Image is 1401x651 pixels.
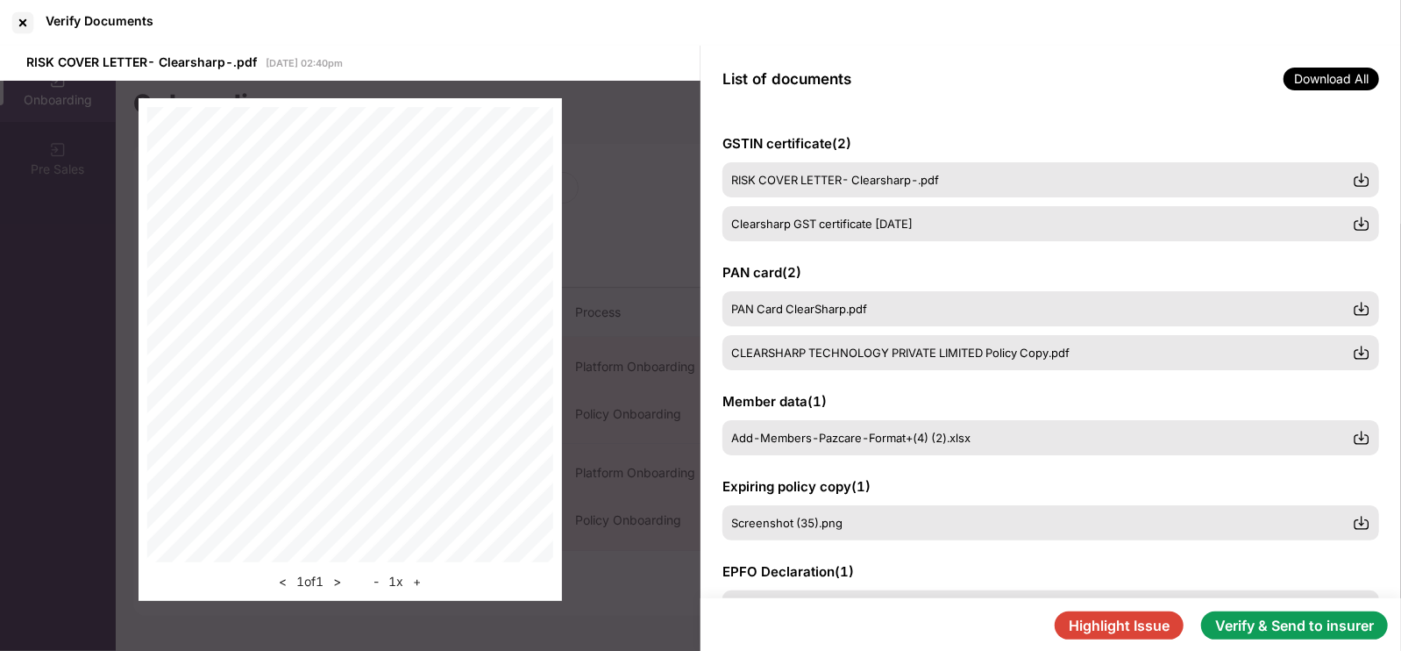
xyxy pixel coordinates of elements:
button: - [368,571,384,592]
button: + [408,571,426,592]
span: CLEARSHARP TECHNOLOGY PRIVATE LIMITED Policy Copy.pdf [731,346,1070,360]
span: RISK COVER LETTER- Clearsharp-.pdf [26,54,257,69]
span: Member data ( 1 ) [722,393,827,410]
span: GSTIN certificate ( 2 ) [722,135,851,152]
img: svg+xml;base64,PHN2ZyBpZD0iRG93bmxvYWQtMzJ4MzIiIHhtbG5zPSJodHRwOi8vd3d3LnczLm9yZy8yMDAwL3N2ZyIgd2... [1353,514,1370,532]
span: Download All [1284,68,1379,90]
span: Expiring policy copy ( 1 ) [722,478,871,495]
img: svg+xml;base64,PHN2ZyBpZD0iRG93bmxvYWQtMzJ4MzIiIHhtbG5zPSJodHRwOi8vd3d3LnczLm9yZy8yMDAwL3N2ZyIgd2... [1353,171,1370,189]
img: svg+xml;base64,PHN2ZyBpZD0iRG93bmxvYWQtMzJ4MzIiIHhtbG5zPSJodHRwOi8vd3d3LnczLm9yZy8yMDAwL3N2ZyIgd2... [1353,215,1370,232]
span: List of documents [722,70,851,88]
div: 1 of 1 [274,571,346,592]
span: PAN card ( 2 ) [722,264,801,281]
span: Screenshot (35).png [731,516,843,530]
button: Verify & Send to insurer [1201,612,1388,640]
button: < [274,571,292,592]
img: svg+xml;base64,PHN2ZyBpZD0iRG93bmxvYWQtMzJ4MzIiIHhtbG5zPSJodHRwOi8vd3d3LnczLm9yZy8yMDAwL3N2ZyIgd2... [1353,300,1370,318]
span: RISK COVER LETTER- Clearsharp-.pdf [731,173,939,187]
span: EPFO Declaration ( 1 ) [722,563,854,580]
div: Verify Documents [46,13,153,28]
img: svg+xml;base64,PHN2ZyBpZD0iRG93bmxvYWQtMzJ4MzIiIHhtbG5zPSJodHRwOi8vd3d3LnczLm9yZy8yMDAwL3N2ZyIgd2... [1353,429,1370,447]
div: 1 x [368,571,426,592]
span: Clearsharp GST certificate [DATE] [731,217,913,231]
span: PAN Card ClearSharp.pdf [731,302,867,316]
img: svg+xml;base64,PHN2ZyBpZD0iRG93bmxvYWQtMzJ4MzIiIHhtbG5zPSJodHRwOi8vd3d3LnczLm9yZy8yMDAwL3N2ZyIgd2... [1353,344,1370,361]
span: Add-Members-Pazcare-Format+(4) (2).xlsx [731,431,971,445]
button: > [328,571,346,592]
span: [DATE] 02:40pm [266,57,343,69]
button: Highlight Issue [1055,612,1184,640]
